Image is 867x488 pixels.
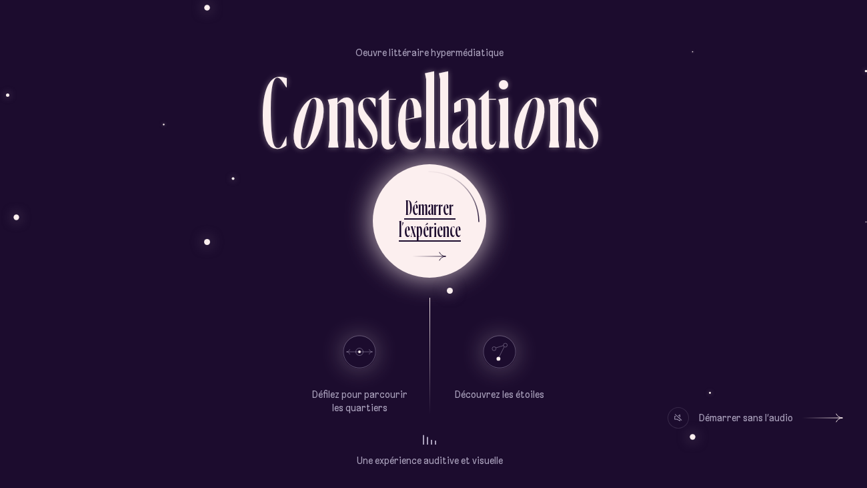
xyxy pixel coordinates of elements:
div: e [404,216,410,242]
div: n [326,59,356,163]
div: l [423,59,437,163]
div: é [423,216,429,242]
button: Démarrerl’expérience [373,164,486,278]
div: i [497,59,511,163]
div: o [288,59,326,163]
div: r [429,216,433,242]
div: i [433,216,437,242]
div: D [405,194,412,220]
div: s [577,59,599,163]
div: r [449,194,454,220]
div: s [356,59,378,163]
div: r [433,194,438,220]
div: o [509,59,547,163]
div: e [455,216,461,242]
div: é [412,194,418,220]
div: n [547,59,577,163]
div: a [451,59,478,163]
div: l [399,216,401,242]
div: ’ [401,216,404,242]
div: e [437,216,443,242]
p: Oeuvre littéraire hypermédiatique [355,46,504,59]
div: t [378,59,397,163]
div: e [397,59,423,163]
div: n [443,216,450,242]
button: Démarrer sans l’audio [668,407,843,429]
div: c [450,216,455,242]
div: p [416,216,423,242]
div: C [261,59,288,163]
div: Démarrer sans l’audio [699,407,793,429]
div: l [437,59,451,163]
div: a [427,194,433,220]
div: x [410,216,416,242]
p: Découvrez les étoiles [455,389,544,402]
p: Défilez pour parcourir les quartiers [309,389,409,415]
p: Une expérience auditive et visuelle [357,455,503,468]
div: t [478,59,497,163]
div: e [443,194,449,220]
div: m [418,194,427,220]
div: r [438,194,443,220]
